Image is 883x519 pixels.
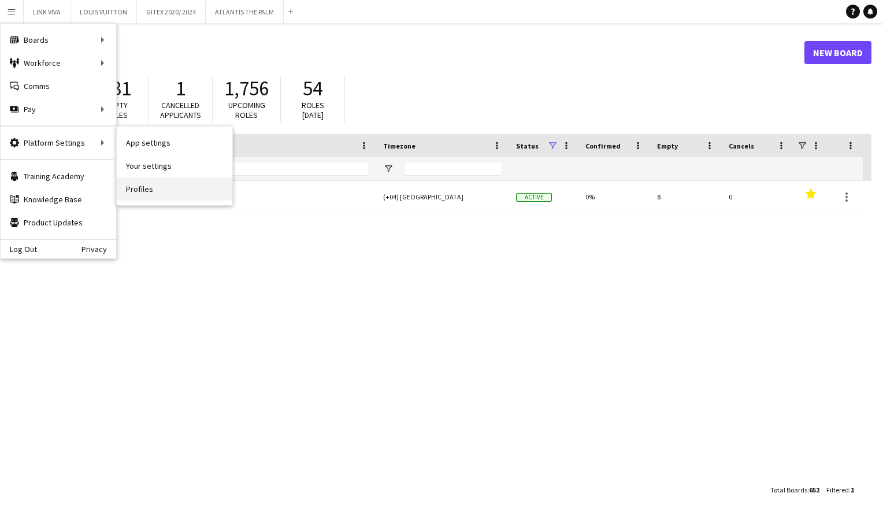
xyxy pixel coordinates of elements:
[809,485,819,494] span: 652
[1,51,116,75] div: Workforce
[516,193,552,202] span: Active
[117,177,232,201] a: Profiles
[826,485,849,494] span: Filtered
[826,479,854,501] div: :
[578,181,650,213] div: 0%
[383,142,415,150] span: Timezone
[1,244,37,254] a: Log Out
[160,100,201,120] span: Cancelled applicants
[770,485,807,494] span: Total Boards
[24,1,71,23] button: LINK VIVA
[117,131,232,154] a: App settings
[1,131,116,154] div: Platform Settings
[206,1,284,23] button: ATLANTIS THE PALM
[376,181,509,213] div: (+04) [GEOGRAPHIC_DATA]
[303,76,322,101] span: 54
[302,100,324,120] span: Roles [DATE]
[1,28,116,51] div: Boards
[729,142,754,150] span: Cancels
[176,76,185,101] span: 1
[137,1,206,23] button: GITEX 2020/ 2024
[20,44,804,61] h1: Boards
[81,244,116,254] a: Privacy
[770,479,819,501] div: :
[851,485,854,494] span: 1
[117,154,232,177] a: Your settings
[404,162,502,176] input: Timezone Filter Input
[804,41,871,64] a: New Board
[1,211,116,234] a: Product Updates
[1,75,116,98] a: Comms
[228,100,265,120] span: Upcoming roles
[657,142,678,150] span: Empty
[71,1,137,23] button: LOUIS VUITTON
[585,142,621,150] span: Confirmed
[1,165,116,188] a: Training Academy
[383,164,394,174] button: Open Filter Menu
[224,76,269,101] span: 1,756
[1,188,116,211] a: Knowledge Base
[650,181,722,213] div: 8
[1,98,116,121] div: Pay
[516,142,539,150] span: Status
[722,181,793,213] div: 0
